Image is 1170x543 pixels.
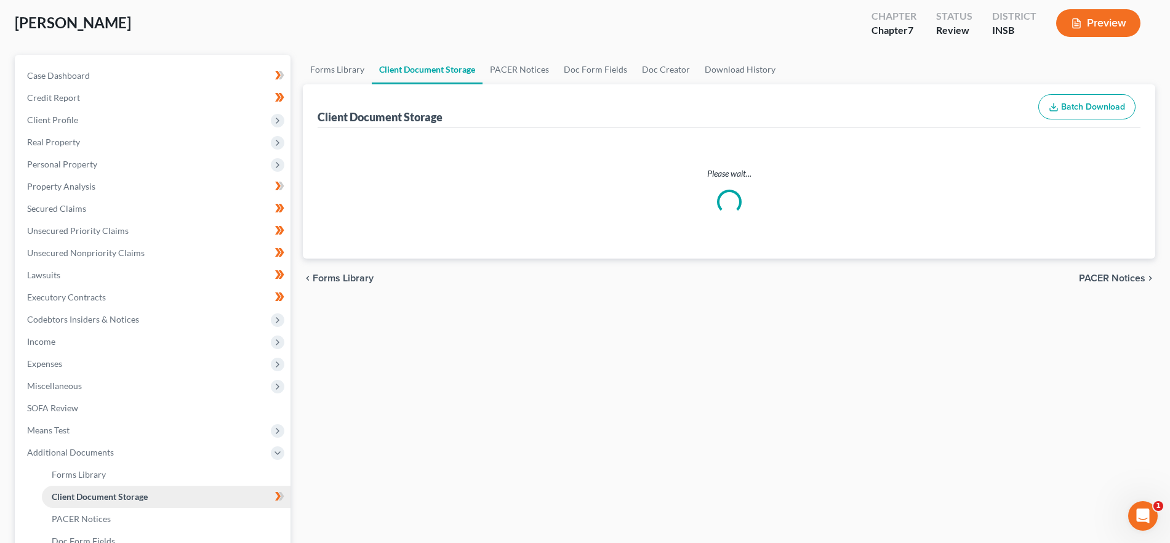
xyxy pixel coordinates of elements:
p: Please wait... [320,167,1138,180]
span: Real Property [27,137,80,147]
a: Secured Claims [17,198,290,220]
a: Executory Contracts [17,286,290,308]
button: Preview [1056,9,1140,37]
iframe: Intercom live chat [1128,501,1158,531]
button: chevron_left Forms Library [303,273,374,283]
div: Review [936,23,972,38]
span: SOFA Review [27,403,78,413]
div: District [992,9,1036,23]
a: Forms Library [303,55,372,84]
span: 1 [1153,501,1163,511]
a: Lawsuits [17,264,290,286]
a: Client Document Storage [372,55,483,84]
span: Lawsuits [27,270,60,280]
span: Client Profile [27,115,78,125]
a: Case Dashboard [17,65,290,87]
span: Unsecured Priority Claims [27,225,129,236]
button: Batch Download [1038,94,1136,120]
span: Credit Report [27,92,80,103]
a: PACER Notices [42,508,290,530]
div: Status [936,9,972,23]
a: Unsecured Nonpriority Claims [17,242,290,264]
span: Forms Library [52,469,106,480]
a: Doc Form Fields [556,55,635,84]
span: Codebtors Insiders & Notices [27,314,139,324]
i: chevron_left [303,273,313,283]
span: [PERSON_NAME] [15,14,131,31]
i: chevron_right [1145,273,1155,283]
span: PACER Notices [1079,273,1145,283]
span: Additional Documents [27,447,114,457]
span: Unsecured Nonpriority Claims [27,247,145,258]
span: Secured Claims [27,203,86,214]
button: PACER Notices chevron_right [1079,273,1155,283]
a: PACER Notices [483,55,556,84]
a: Credit Report [17,87,290,109]
span: Income [27,336,55,347]
a: Unsecured Priority Claims [17,220,290,242]
span: PACER Notices [52,513,111,524]
span: Case Dashboard [27,70,90,81]
span: Batch Download [1061,102,1125,112]
div: Chapter [871,9,916,23]
div: Client Document Storage [318,110,443,124]
a: Download History [697,55,783,84]
span: Means Test [27,425,70,435]
a: Doc Creator [635,55,697,84]
a: Forms Library [42,464,290,486]
a: Client Document Storage [42,486,290,508]
span: Executory Contracts [27,292,106,302]
a: Property Analysis [17,175,290,198]
span: Property Analysis [27,181,95,191]
div: Chapter [871,23,916,38]
span: Expenses [27,358,62,369]
span: 7 [908,24,913,36]
div: INSB [992,23,1036,38]
span: Personal Property [27,159,97,169]
a: SOFA Review [17,397,290,419]
span: Client Document Storage [52,491,148,502]
span: Forms Library [313,273,374,283]
span: Miscellaneous [27,380,82,391]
